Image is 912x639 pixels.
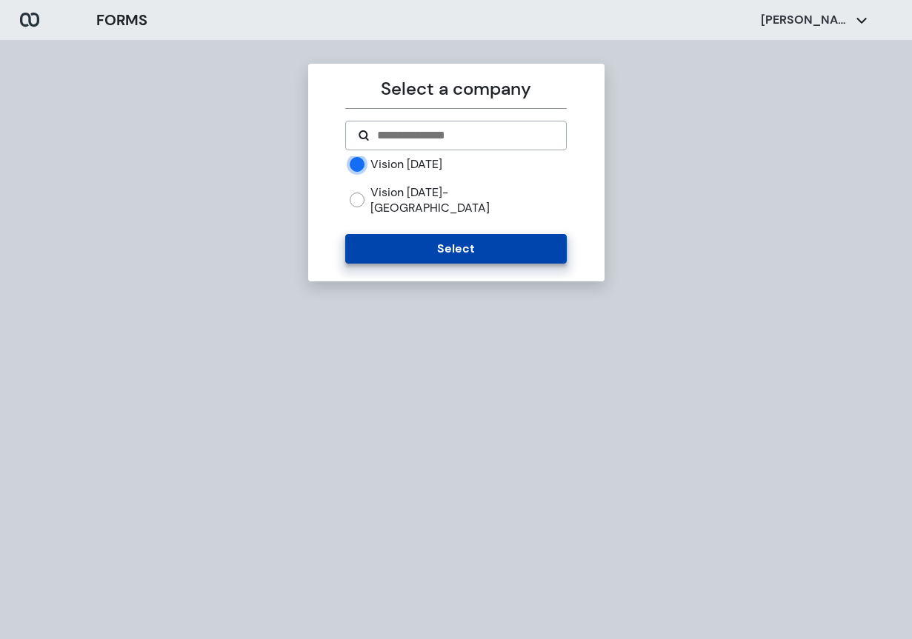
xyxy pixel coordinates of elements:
[345,234,567,264] button: Select
[376,127,554,144] input: Search
[761,12,850,28] p: [PERSON_NAME]
[370,156,442,173] label: Vision [DATE]
[370,184,567,216] label: Vision [DATE]- [GEOGRAPHIC_DATA]
[96,9,147,31] h3: FORMS
[345,76,567,102] p: Select a company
